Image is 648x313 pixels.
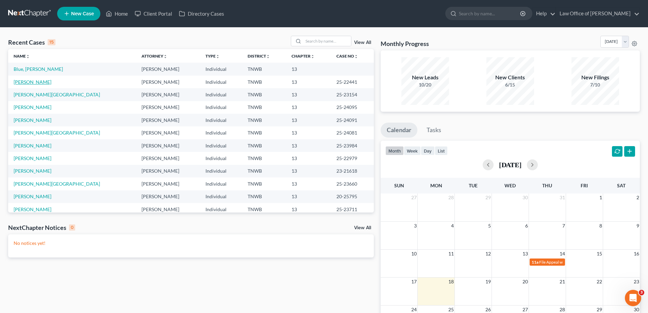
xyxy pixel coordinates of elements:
[599,193,603,202] span: 1
[430,183,442,188] span: Mon
[242,88,286,101] td: TNWB
[200,203,242,216] td: Individual
[542,183,552,188] span: Thu
[448,250,454,258] span: 11
[242,177,286,190] td: TNWB
[131,7,176,20] a: Client Portal
[200,177,242,190] td: Individual
[14,117,51,123] a: [PERSON_NAME]
[539,260,600,265] span: File Appeal with [PERSON_NAME]
[633,278,640,286] span: 23
[411,250,417,258] span: 10
[200,126,242,139] td: Individual
[381,123,417,138] a: Calendar
[556,7,639,20] a: Law Office of [PERSON_NAME]
[331,114,374,126] td: 25-24091
[200,190,242,203] td: Individual
[48,39,55,45] div: 15
[639,290,644,295] span: 3
[286,139,331,152] td: 13
[163,54,167,59] i: unfold_more
[286,203,331,216] td: 13
[599,222,603,230] span: 8
[420,123,447,138] a: Tasks
[469,183,478,188] span: Tue
[26,54,30,59] i: unfold_more
[485,250,492,258] span: 12
[354,225,371,230] a: View All
[522,193,529,202] span: 30
[532,260,538,265] span: 11a
[286,76,331,88] td: 13
[136,76,200,88] td: [PERSON_NAME]
[248,53,270,59] a: Districtunfold_more
[411,193,417,202] span: 27
[286,177,331,190] td: 13
[200,165,242,177] td: Individual
[14,168,51,174] a: [PERSON_NAME]
[286,101,331,114] td: 13
[14,181,100,187] a: [PERSON_NAME][GEOGRAPHIC_DATA]
[266,54,270,59] i: unfold_more
[636,193,640,202] span: 2
[485,193,492,202] span: 29
[136,101,200,114] td: [PERSON_NAME]
[331,126,374,139] td: 25-24081
[596,278,603,286] span: 22
[200,114,242,126] td: Individual
[242,76,286,88] td: TNWB
[136,139,200,152] td: [PERSON_NAME]
[242,114,286,126] td: TNWB
[286,88,331,101] td: 13
[200,88,242,101] td: Individual
[136,177,200,190] td: [PERSON_NAME]
[625,290,641,306] iframe: Intercom live chat
[394,183,404,188] span: Sun
[14,53,30,59] a: Nameunfold_more
[142,53,167,59] a: Attorneyunfold_more
[331,76,374,88] td: 25-22441
[411,278,417,286] span: 17
[459,7,521,20] input: Search by name...
[292,53,315,59] a: Chapterunfold_more
[200,76,242,88] td: Individual
[401,74,449,81] div: New Leads
[242,101,286,114] td: TNWB
[242,190,286,203] td: TNWB
[14,92,100,97] a: [PERSON_NAME][GEOGRAPHIC_DATA]
[354,54,358,59] i: unfold_more
[242,126,286,139] td: TNWB
[581,183,588,188] span: Fri
[286,165,331,177] td: 13
[286,152,331,165] td: 13
[331,88,374,101] td: 25-23154
[200,139,242,152] td: Individual
[525,222,529,230] span: 6
[14,240,368,247] p: No notices yet!
[14,143,51,148] a: [PERSON_NAME]
[311,54,315,59] i: unfold_more
[331,101,374,114] td: 25-24095
[242,152,286,165] td: TNWB
[421,146,435,155] button: day
[562,222,566,230] span: 7
[571,74,619,81] div: New Filings
[633,250,640,258] span: 16
[200,101,242,114] td: Individual
[636,222,640,230] span: 9
[286,190,331,203] td: 13
[571,81,619,88] div: 7/10
[136,203,200,216] td: [PERSON_NAME]
[331,203,374,216] td: 25-23711
[176,7,228,20] a: Directory Cases
[14,193,51,199] a: [PERSON_NAME]
[533,7,555,20] a: Help
[303,36,351,46] input: Search by name...
[617,183,626,188] span: Sat
[522,250,529,258] span: 13
[14,206,51,212] a: [PERSON_NAME]
[242,203,286,216] td: TNWB
[8,223,75,232] div: NextChapter Notices
[331,139,374,152] td: 25-23984
[331,190,374,203] td: 20-25795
